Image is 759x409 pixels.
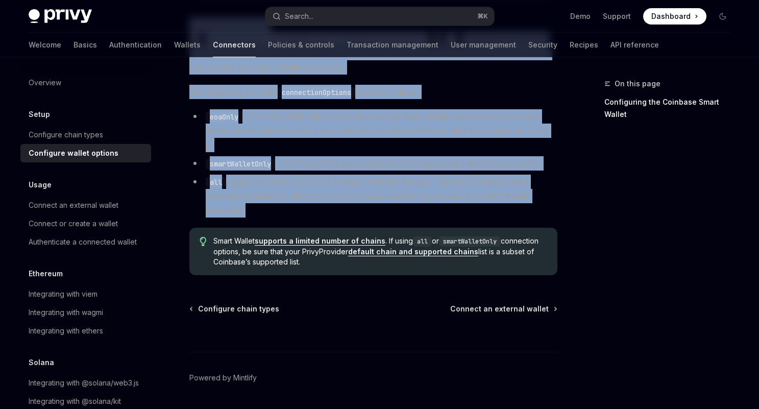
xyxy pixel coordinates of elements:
a: User management [451,33,516,57]
div: Integrating with @solana/web3.js [29,377,139,389]
a: Connectors [213,33,256,57]
a: Integrating with ethers [20,322,151,340]
a: Recipes [570,33,598,57]
div: Integrating with wagmi [29,306,103,319]
a: Transaction management [347,33,438,57]
img: dark logo [29,9,92,23]
a: Integrating with viem [20,285,151,303]
a: Overview [20,74,151,92]
a: Authentication [109,33,162,57]
span: On this page [615,78,660,90]
code: all [206,177,226,188]
button: Open search [265,7,494,26]
span: Dashboard [651,11,691,21]
h5: Ethereum [29,268,63,280]
code: smartWalletOnly [206,158,275,170]
a: Authenticate a connected wallet [20,233,151,251]
div: Configure chain types [29,129,103,141]
a: Integrating with @solana/web3.js [20,374,151,392]
a: Demo [570,11,591,21]
div: Integrating with @solana/kit [29,395,121,407]
a: Integrating with wagmi [20,303,151,322]
a: Basics [74,33,97,57]
h5: Setup [29,108,50,121]
a: default chain and supported chains [348,247,478,256]
a: Connect an external wallet [20,196,151,214]
span: Smart Wallet . If using or connection options, be sure that your PrivyProvider list is a subset o... [213,236,547,267]
a: Security [528,33,557,57]
span: Connect an external wallet [450,304,549,314]
a: Connect or create a wallet [20,214,151,233]
a: Wallets [174,33,201,57]
a: Powered by Mintlify [189,373,257,383]
div: Configure wallet options [29,147,118,159]
span: ⌘ K [477,12,488,20]
div: Integrating with ethers [29,325,103,337]
code: connectionOptions [278,87,355,98]
a: Configure chain types [190,304,279,314]
code: all [413,236,432,247]
svg: Tip [200,237,207,246]
a: Connect an external wallet [450,304,556,314]
a: Dashboard [643,8,706,25]
code: eoaOnly [206,111,242,123]
a: Welcome [29,33,61,57]
a: Configuring the Coinbase Smart Wallet [604,94,739,123]
a: Configure chain types [20,126,151,144]
button: Toggle dark mode [715,8,731,25]
div: Integrating with viem [29,288,97,300]
a: supports a limited number of chains [255,236,385,246]
div: Connect or create a wallet [29,218,118,230]
div: Search... [285,10,313,22]
div: Connect an external wallet [29,199,118,211]
li: : The Privy SDK will only surface the Coinbase Wallet extension or Coinbase Wallet mobile app QR ... [189,109,557,152]
div: Overview [29,77,61,89]
a: Configure wallet options [20,144,151,162]
div: Authenticate a connected wallet [29,236,137,248]
a: API reference [610,33,659,57]
a: Policies & controls [268,33,334,57]
span: The following are valid property values: [189,85,557,99]
span: Configure chain types [198,304,279,314]
h5: Usage [29,179,52,191]
code: smartWalletOnly [439,236,501,247]
li: : The Privy SDK will surface the Coinbase Smart Wallet for all users. [189,156,557,171]
li: : (default) The Privy SDK will detect whether the user has the Coinbase wallet extension installe... [189,175,557,218]
a: Support [603,11,631,21]
h5: Solana [29,356,54,369]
